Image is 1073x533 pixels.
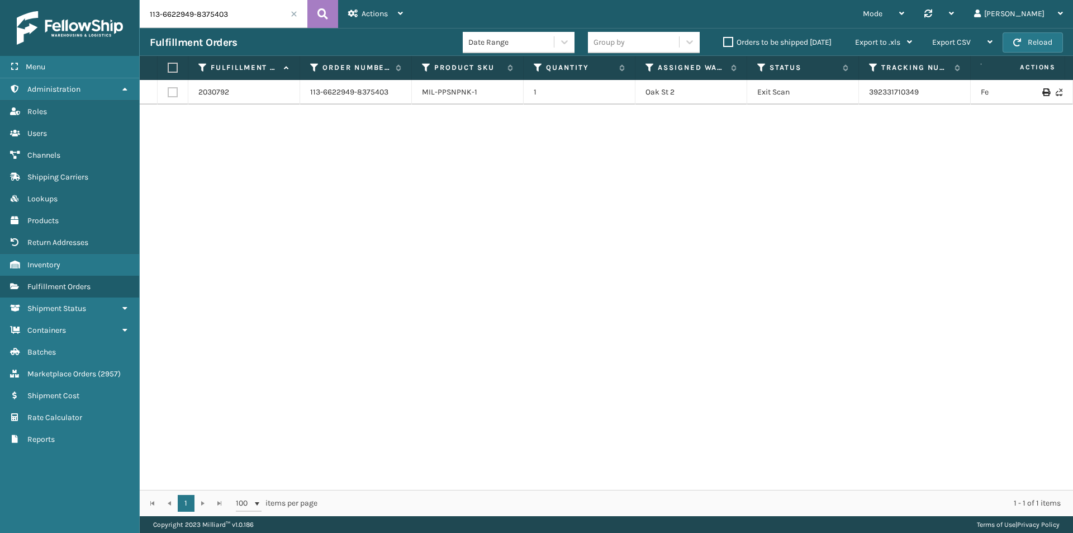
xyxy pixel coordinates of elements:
[1017,521,1060,529] a: Privacy Policy
[27,150,60,160] span: Channels
[932,37,971,47] span: Export CSV
[658,63,725,73] label: Assigned Warehouse
[178,495,194,512] a: 1
[26,62,45,72] span: Menu
[855,37,900,47] span: Export to .xls
[723,37,832,47] label: Orders to be shipped [DATE]
[27,84,80,94] span: Administration
[211,63,278,73] label: Fulfillment Order Id
[236,498,253,509] span: 100
[27,238,88,247] span: Return Addresses
[1003,32,1063,53] button: Reload
[27,260,60,270] span: Inventory
[635,80,747,105] td: Oak St 2
[546,63,614,73] label: Quantity
[863,9,882,18] span: Mode
[27,107,47,116] span: Roles
[881,63,949,73] label: Tracking Number
[27,129,47,138] span: Users
[27,347,56,357] span: Batches
[434,63,502,73] label: Product SKU
[27,435,55,444] span: Reports
[27,304,86,313] span: Shipment Status
[27,326,66,335] span: Containers
[1056,88,1062,96] i: Never Shipped
[27,391,79,400] span: Shipment Cost
[362,9,388,18] span: Actions
[27,413,82,422] span: Rate Calculator
[150,36,237,49] h3: Fulfillment Orders
[322,63,390,73] label: Order Number
[468,36,555,48] div: Date Range
[27,216,59,225] span: Products
[977,521,1015,529] a: Terms of Use
[770,63,837,73] label: Status
[747,80,859,105] td: Exit Scan
[310,87,388,98] a: 113-6622949-8375403
[524,80,635,105] td: 1
[153,516,254,533] p: Copyright 2023 Milliard™ v 1.0.186
[27,369,96,379] span: Marketplace Orders
[198,87,229,98] a: 2030792
[17,11,123,45] img: logo
[27,282,91,291] span: Fulfillment Orders
[27,172,88,182] span: Shipping Carriers
[333,498,1061,509] div: 1 - 1 of 1 items
[27,194,58,204] span: Lookups
[594,36,625,48] div: Group by
[1042,88,1049,96] i: Print Label
[422,87,477,97] a: MIL-PPSNPNK-1
[985,58,1062,77] span: Actions
[977,516,1060,533] div: |
[869,87,919,97] a: 392331710349
[236,495,317,512] span: items per page
[98,369,121,379] span: ( 2957 )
